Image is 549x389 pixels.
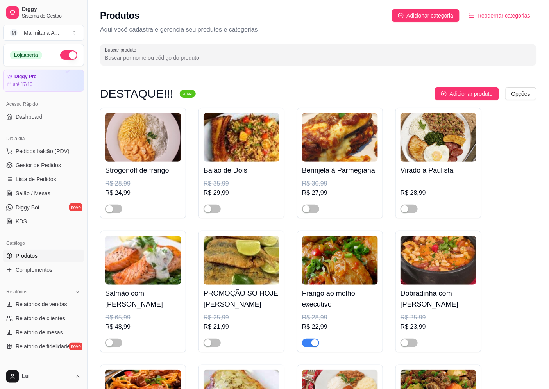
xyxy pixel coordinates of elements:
[3,215,84,228] a: KDS
[401,165,476,176] h4: Virado a Paulista
[105,46,139,53] label: Buscar produto
[204,236,279,285] img: product-image
[105,165,181,176] h4: Strogonoff de frango
[3,132,84,145] div: Dia a dia
[407,11,454,20] span: Adicionar categoria
[302,288,378,310] h4: Frango ao molho executivo
[302,113,378,162] img: product-image
[401,313,476,322] div: R$ 25,99
[401,236,476,285] img: product-image
[435,87,499,100] button: Adicionar produto
[302,188,378,198] div: R$ 27,99
[3,326,84,339] a: Relatório de mesas
[10,29,18,37] span: M
[3,298,84,310] a: Relatórios de vendas
[463,9,536,22] button: Reodernar categorias
[6,289,27,295] span: Relatórios
[16,266,52,274] span: Complementos
[14,74,37,80] article: Diggy Pro
[469,13,474,18] span: ordered-list
[441,91,447,96] span: plus-circle
[180,90,196,98] sup: ativa
[16,203,39,211] span: Diggy Bot
[204,188,279,198] div: R$ 29,99
[302,236,378,285] img: product-image
[3,312,84,325] a: Relatório de clientes
[105,188,181,198] div: R$ 24,99
[100,9,139,22] h2: Produtos
[22,13,81,19] span: Sistema de Gestão
[3,367,84,386] button: Lu
[3,340,84,353] a: Relatório de fidelidadenovo
[401,288,476,310] h4: Dobradinha com [PERSON_NAME]
[392,9,460,22] button: Adicionar categoria
[401,113,476,162] img: product-image
[204,179,279,188] div: R$ 35,99
[105,236,181,285] img: product-image
[16,300,67,308] span: Relatórios de vendas
[3,145,84,157] button: Pedidos balcão (PDV)
[16,113,43,121] span: Dashboard
[302,165,378,176] h4: Berinjela à Parmegiana
[3,98,84,111] div: Acesso Rápido
[16,147,70,155] span: Pedidos balcão (PDV)
[450,89,493,98] span: Adicionar produto
[3,3,84,22] a: DiggySistema de Gestão
[3,111,84,123] a: Dashboard
[105,313,181,322] div: R$ 65,99
[401,188,476,198] div: R$ 28,99
[3,187,84,200] a: Salão / Mesas
[3,70,84,92] a: Diggy Proaté 17/10
[401,322,476,332] div: R$ 23,99
[22,373,72,380] span: Lu
[16,161,61,169] span: Gestor de Pedidos
[3,201,84,214] a: Diggy Botnovo
[204,313,279,322] div: R$ 25,99
[204,113,279,162] img: product-image
[16,189,50,197] span: Salão / Mesas
[105,288,181,310] h4: Salmão com [PERSON_NAME]
[100,89,173,98] h3: DESTAQUE!!!
[505,87,536,100] button: Opções
[3,250,84,262] a: Produtos
[16,252,38,260] span: Produtos
[16,314,65,322] span: Relatório de clientes
[398,13,404,18] span: plus-circle
[3,237,84,250] div: Catálogo
[105,179,181,188] div: R$ 28,99
[16,175,56,183] span: Lista de Pedidos
[204,322,279,332] div: R$ 21,99
[60,50,77,60] button: Alterar Status
[22,6,81,13] span: Diggy
[204,288,279,310] h4: PROMOÇÃO SO HOJE [PERSON_NAME]
[3,25,84,41] button: Select a team
[24,29,59,37] div: Marmitaria A ...
[302,322,378,332] div: R$ 22,99
[511,89,530,98] span: Opções
[16,328,63,336] span: Relatório de mesas
[204,165,279,176] h4: Baião de Dois
[477,11,530,20] span: Reodernar categorias
[100,25,536,34] p: Aqui você cadastra e gerencia seu produtos e categorias
[302,179,378,188] div: R$ 30,99
[302,313,378,322] div: R$ 28,99
[105,54,532,62] input: Buscar produto
[3,159,84,171] a: Gestor de Pedidos
[3,362,84,375] div: Gerenciar
[105,113,181,162] img: product-image
[3,264,84,276] a: Complementos
[10,51,42,59] div: Loja aberta
[13,81,32,87] article: até 17/10
[105,322,181,332] div: R$ 48,99
[16,343,70,350] span: Relatório de fidelidade
[16,218,27,225] span: KDS
[3,173,84,186] a: Lista de Pedidos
